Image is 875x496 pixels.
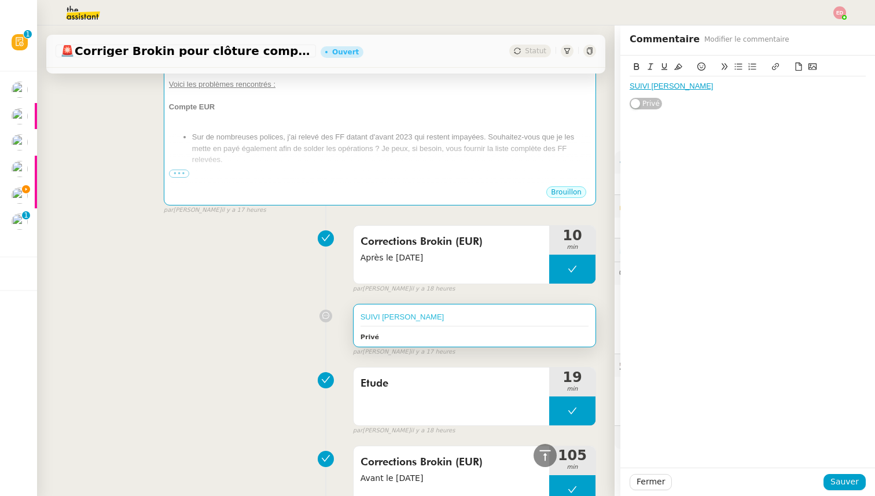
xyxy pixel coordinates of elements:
span: Commentaire [630,31,700,47]
small: [PERSON_NAME] [353,284,455,294]
span: 10 [549,229,595,243]
span: Etude [361,375,542,392]
a: SUIVI [PERSON_NAME] [361,313,444,321]
span: 105 [549,449,595,462]
img: users%2Fa6PbEmLwvGXylUqKytRPpDpAx153%2Favatar%2Ffanny.png [12,134,28,150]
div: Ouvert [332,49,359,56]
span: il y a 18 heures [410,284,455,294]
strong: Compte EUR [169,102,215,111]
img: users%2FrvM9QKT95GRs84TlTRdpuB62bhn1%2Favatar%2F1555062430900.jpeg [12,188,28,204]
span: il y a 17 heures [221,205,266,215]
span: Brouillon [551,188,582,196]
span: Corriger Brokin pour clôture comptable [60,45,311,57]
span: ⚙️ [619,156,679,169]
span: par [353,426,363,436]
span: 19 [549,370,595,384]
li: Sur de nombreuses polices, j'ai relevé des FF datant d'avant 2023 qui restent impayées. Souhaitez... [192,131,591,166]
span: Après le [DATE] [361,251,542,264]
span: Sauver [830,475,859,488]
button: Fermer [630,474,672,490]
small: [PERSON_NAME] [353,347,455,357]
div: 🔐Données client [615,195,875,218]
span: ⏲️ [619,245,708,254]
span: 🧴 [619,432,655,442]
img: users%2FxgWPCdJhSBeE5T1N2ZiossozSlm1%2Favatar%2F5b22230b-e380-461f-81e9-808a3aa6de32 [12,108,28,124]
div: ⚙️Procédures [615,151,875,174]
span: Corrections Brokin (EUR) [361,454,542,471]
div: 🧴Autres [615,426,875,449]
div: 🕵️Autres demandes en cours 6 [615,354,875,377]
a: SUIVI [PERSON_NAME] [630,82,713,90]
span: min [549,462,595,472]
span: il y a 18 heures [410,426,455,436]
span: ••• [169,170,190,178]
span: il y a 17 heures [410,347,455,357]
div: 💬Commentaires 2 [615,262,875,285]
span: Fermer [637,475,665,488]
button: Privé [630,98,662,109]
span: Avant le [DATE] [361,472,542,485]
span: Corrections Brokin (EUR) [361,233,542,251]
span: par [353,347,363,357]
span: 🔐 [619,200,694,213]
span: 💬 [619,269,714,278]
span: par [164,205,174,215]
p: 1 [25,30,30,41]
span: min [549,243,595,252]
span: min [549,384,595,394]
img: users%2FTDxDvmCjFdN3QFePFNGdQUcJcQk1%2Favatar%2F0cfb3a67-8790-4592-a9ec-92226c678442 [12,214,28,230]
img: users%2Fa6PbEmLwvGXylUqKytRPpDpAx153%2Favatar%2Ffanny.png [12,82,28,98]
img: svg [833,6,846,19]
nz-badge-sup: 1 [24,30,32,38]
p: 1 [24,211,28,222]
small: [PERSON_NAME] [353,426,455,436]
span: par [353,284,363,294]
nz-badge-sup: 1 [22,211,30,219]
img: users%2F7K2oJOLpD4dpuCF1ASXv5r22U773%2Favatar%2Finterv002218.jpeg [12,161,28,177]
button: Sauver [823,474,866,490]
span: 🕵️ [619,361,764,370]
u: Voici les problèmes rencontrés : [169,80,275,89]
span: Privé [642,98,660,109]
span: Statut [525,47,546,55]
div: ⏲️Tâches 253:33 [615,238,875,261]
span: 🚨 [60,44,75,58]
span: Modifier le commentaire [704,34,789,45]
small: [PERSON_NAME] [164,205,266,215]
b: Privé [361,333,379,341]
